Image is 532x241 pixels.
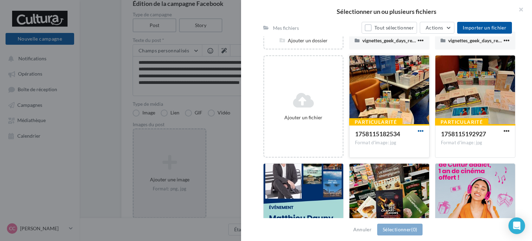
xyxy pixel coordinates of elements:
[351,225,374,234] button: Annuler
[508,217,525,234] div: Open Intercom Messenger
[355,140,424,146] div: Format d'image: jpg
[273,25,299,32] div: Mes fichiers
[457,22,512,34] button: Importer un fichier
[441,140,509,146] div: Format d'image: jpg
[420,22,454,34] button: Actions
[362,37,465,43] span: vignettes_geek_days_rennes_02_2025__venir (1)
[441,130,486,138] span: 1758115192927
[426,25,443,31] span: Actions
[355,130,400,138] span: 1758115182534
[252,8,521,15] h2: Sélectionner un ou plusieurs fichiers
[463,25,506,31] span: Importer un fichier
[377,224,423,235] button: Sélectionner(0)
[362,22,417,34] button: Tout sélectionner
[264,37,343,44] div: Ajouter un dossier
[267,114,340,121] div: Ajouter un fichier
[411,226,417,232] span: (0)
[435,118,488,126] div: Particularité
[349,118,402,126] div: Particularité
